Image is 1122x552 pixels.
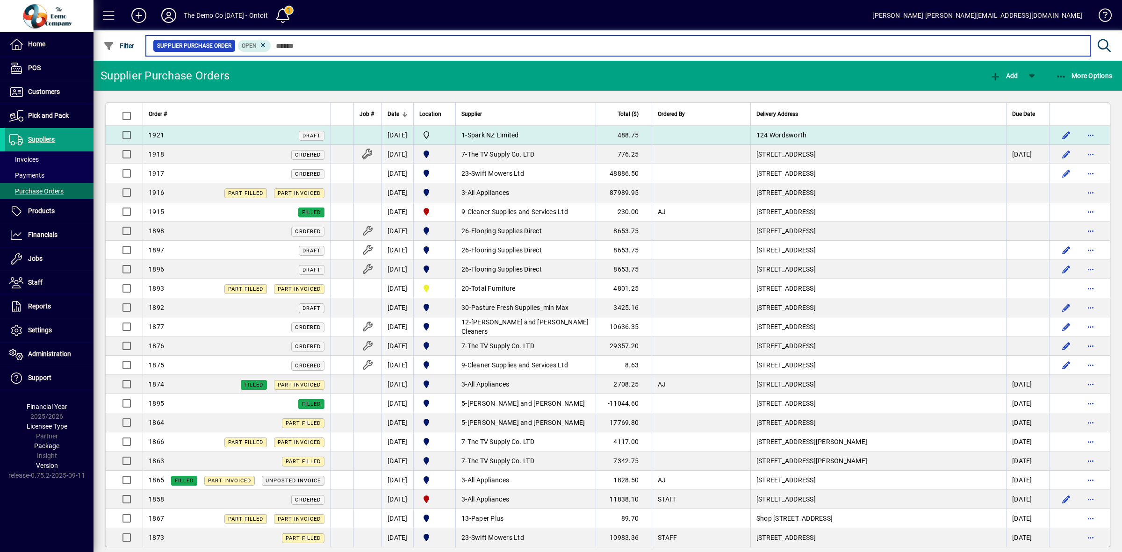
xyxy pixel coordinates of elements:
span: Draft [302,267,321,273]
span: Auckland [419,302,450,313]
span: UNPOSTED INVOICE [266,478,321,484]
span: Filled [175,478,194,484]
span: Ordered [295,344,321,350]
span: Part Invoiced [208,478,251,484]
td: 124 Wordsworth [750,126,1006,145]
div: Supplier [461,109,590,119]
td: 10636.35 [596,317,652,337]
td: - [455,432,596,452]
td: [DATE] [381,356,413,375]
span: The TV Supply Co. LTD [467,342,534,350]
a: Customers [5,80,93,104]
td: [DATE] [381,317,413,337]
a: Settings [5,319,93,342]
span: Auckland [419,436,450,447]
span: Supplier Purchase Order [157,41,231,50]
a: Jobs [5,247,93,271]
span: Flooring Supplies Direct [471,265,542,273]
button: Add [987,67,1020,84]
span: 5 [461,419,465,426]
div: Order # [149,109,324,119]
td: 89.70 [596,509,652,528]
span: AJ [658,380,666,388]
span: Auckland [419,340,450,351]
td: 11838.10 [596,490,652,509]
td: [STREET_ADDRESS] [750,222,1006,241]
span: POS [28,64,41,72]
span: Package [34,442,59,450]
span: Draft [302,133,321,139]
span: Order # [149,109,167,119]
td: 4117.00 [596,432,652,452]
td: 230.00 [596,202,652,222]
mat-chip: Completion Status: Open [238,40,271,52]
td: 2708.25 [596,375,652,394]
span: Licensee Type [27,423,67,430]
span: Ordered [295,324,321,330]
td: [STREET_ADDRESS][PERSON_NAME] [750,432,1006,452]
button: Edit [1059,166,1074,181]
span: 1921 [149,131,164,139]
span: The TV Supply Co. LTD [467,151,534,158]
td: - [455,222,596,241]
span: Part Filled [286,420,321,426]
td: [DATE] [381,164,413,183]
span: Invoices [9,156,39,163]
span: Auckland [419,417,450,428]
button: Edit [1059,300,1074,315]
span: 26 [461,227,469,235]
span: 1915 [149,208,164,215]
td: [STREET_ADDRESS] [750,241,1006,260]
td: - [455,471,596,490]
span: Total ($) [618,109,639,119]
td: [DATE] [381,260,413,279]
td: [DATE] [1006,413,1049,432]
td: [DATE] [1006,452,1049,471]
span: 3 [461,189,465,196]
span: 9 [461,208,465,215]
span: Part Filled [228,439,263,445]
span: 1895 [149,400,164,407]
span: Auckland [419,474,450,486]
td: [STREET_ADDRESS] [750,298,1006,317]
span: Version [36,462,58,469]
span: The TV Supply Co. LTD [467,438,534,445]
button: More options [1083,338,1098,353]
td: [STREET_ADDRESS] [750,413,1006,432]
span: 1875 [149,361,164,369]
span: Auckland [419,398,450,409]
span: 1897 [149,246,164,254]
span: Draft [302,305,321,311]
span: 26 [461,265,469,273]
span: 3 [461,495,465,503]
td: - [455,241,596,260]
td: - [455,413,596,432]
span: Purchase Orders [9,187,64,195]
span: Settings [28,326,52,334]
td: - [455,452,596,471]
span: 1864 [149,419,164,426]
div: [PERSON_NAME] [PERSON_NAME][EMAIL_ADDRESS][DOMAIN_NAME] [872,8,1082,23]
button: More Options [1053,67,1115,84]
span: Filled [245,382,263,388]
td: [STREET_ADDRESS] [750,183,1006,202]
button: More options [1083,415,1098,430]
td: [DATE] [381,241,413,260]
span: Wellington [419,283,450,294]
span: 3 [461,380,465,388]
span: Part Filled [228,190,263,196]
span: 1916 [149,189,164,196]
td: - [455,298,596,317]
a: Administration [5,343,93,366]
td: - [455,509,596,528]
span: 1877 [149,323,164,330]
button: Edit [1059,147,1074,162]
div: Supplier Purchase Orders [101,68,230,83]
td: 776.25 [596,145,652,164]
a: Payments [5,167,93,183]
span: Job # [360,109,374,119]
button: Edit [1059,492,1074,507]
td: [STREET_ADDRESS] [750,394,1006,413]
span: Christchurch [419,206,450,217]
span: AJ [658,208,666,215]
